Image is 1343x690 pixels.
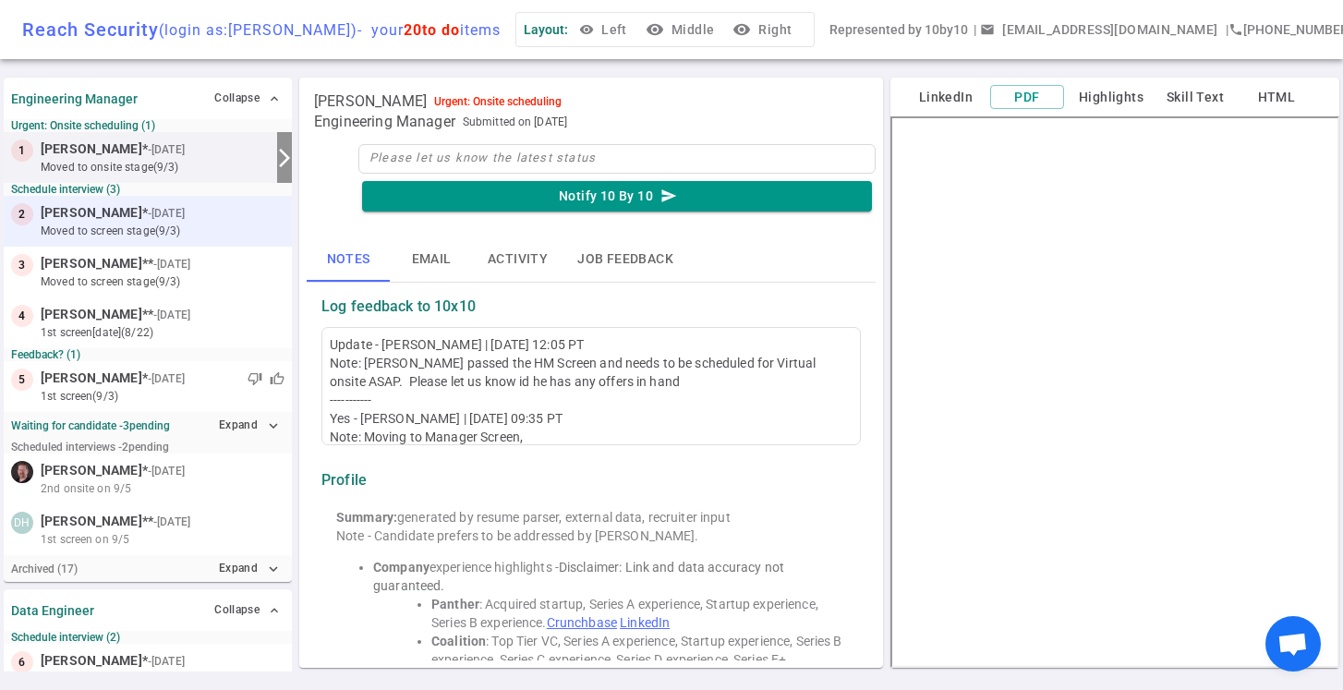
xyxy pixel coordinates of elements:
button: Open a message box [976,13,1225,47]
button: Job feedback [563,237,688,282]
iframe: candidate_document_preview__iframe [890,116,1339,668]
span: [PERSON_NAME] [41,139,142,159]
span: Submitted on [DATE] [463,113,567,131]
small: moved to Screen stage (9/3) [41,223,284,239]
a: Open chat [1265,616,1321,672]
span: [PERSON_NAME] [41,369,142,388]
small: Archived ( 17 ) [11,563,78,575]
span: [PERSON_NAME] [41,512,142,531]
div: 2 [11,203,33,225]
div: generated by resume parser, external data, recruiter input [336,508,846,527]
strong: Log feedback to 10x10 [321,297,476,316]
button: Activity [473,237,563,282]
i: expand_more [265,561,282,577]
small: - [DATE] [153,514,190,530]
small: Feedback? (1) [11,348,284,361]
i: visibility [646,20,664,39]
strong: Summary: [336,510,397,525]
li: : Acquired startup, Series A experience, Startup experience, Series B experience. [431,595,846,632]
small: - [DATE] [148,463,185,479]
span: [PERSON_NAME] [41,461,142,480]
div: 1 [11,139,33,162]
small: Schedule interview (2) [11,631,284,644]
span: Disclaimer: Link and data accuracy not guaranteed. [373,560,787,593]
span: [PERSON_NAME] [41,305,142,324]
small: - [DATE] [148,653,185,670]
span: (login as: [PERSON_NAME] ) [159,21,357,39]
span: [PERSON_NAME] [41,651,142,671]
small: - [DATE] [148,370,185,387]
small: - [DATE] [148,141,185,158]
div: Update - [PERSON_NAME] | [DATE] 12:05 PT Note: [PERSON_NAME] passed the HM Screen and needs to be... [330,335,853,483]
div: Note - Candidate prefers to be addressed by [PERSON_NAME]. [336,527,846,545]
small: Schedule interview (3) [11,183,284,196]
div: 6 [11,651,33,673]
div: DH [11,512,33,534]
span: Layout: [524,22,568,37]
small: moved to Screen stage (9/3) [41,273,284,290]
span: Engineering Manager [314,113,455,131]
span: thumb_up [270,371,284,386]
i: phone [1228,22,1243,37]
span: 1st screen on 9/5 [41,531,129,548]
i: send [660,188,677,204]
i: visibility [732,20,751,39]
small: - [DATE] [148,205,185,222]
strong: Waiting for candidate - 3 pending [11,419,170,432]
button: Expandexpand_more [214,555,284,582]
li: : Top Tier VC, Series A experience, Startup experience, Series B experience, Series C experience,... [431,632,846,687]
a: LinkedIn [620,615,670,630]
small: Urgent: Onsite scheduling (1) [11,119,284,132]
button: HTML [1240,86,1313,109]
button: Email [390,237,473,282]
strong: Profile [321,471,367,490]
div: Reach Security [22,18,501,41]
small: 1st Screen (9/3) [41,388,284,405]
div: Urgent: Onsite scheduling [434,95,562,108]
strong: Coalition [431,634,486,648]
strong: Panther [431,597,479,611]
span: [PERSON_NAME] [314,92,427,111]
button: Collapse [210,597,284,623]
small: moved to Screen stage (9/3) [41,671,284,687]
small: Scheduled interviews - 2 pending [11,441,169,454]
button: Expandexpand_more [214,412,284,439]
strong: Company [373,560,430,575]
small: - [DATE] [153,256,190,272]
button: visibilityRight [729,13,799,47]
img: 9bca25e5dfc91356e5e3356277fa2868 [11,461,33,483]
i: expand_more [265,418,282,434]
button: Notify 10 By 10send [362,181,872,212]
small: - [DATE] [153,307,190,323]
button: Collapse [210,85,284,112]
span: 2nd onsite on 9/5 [41,480,131,497]
div: 3 [11,254,33,276]
div: 4 [11,305,33,327]
strong: Engineering Manager [11,91,138,106]
li: experience highlights - [373,558,846,595]
button: Notes [307,237,390,282]
button: visibilityMiddle [642,13,721,47]
span: visibility [579,22,594,37]
span: [PERSON_NAME] [41,203,142,223]
small: 1st Screen [DATE] (8/22) [41,324,284,341]
div: basic tabs example [307,237,876,282]
button: Skill Text [1158,86,1232,109]
span: - your items [357,21,501,39]
span: email [980,22,995,37]
span: 20 to do [404,21,460,39]
button: Highlights [1071,86,1151,109]
small: moved to Onsite stage (9/3) [41,159,270,176]
button: Left [575,13,635,47]
span: expand_less [267,91,282,106]
a: Crunchbase [547,615,617,630]
button: LinkedIn [909,86,983,109]
span: [PERSON_NAME] [41,254,142,273]
span: expand_less [267,603,282,618]
span: thumb_down [248,371,262,386]
div: 5 [11,369,33,391]
button: PDF [990,85,1064,110]
strong: Data Engineer [11,603,94,618]
i: arrow_forward_ios [273,147,296,169]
